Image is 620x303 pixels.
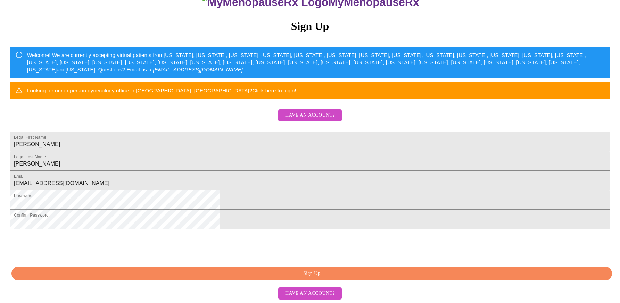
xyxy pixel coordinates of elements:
a: Have an account? [276,117,344,123]
span: Have an account? [285,289,335,298]
span: Have an account? [285,111,335,120]
div: Welcome! We are currently accepting virtual patients from [US_STATE], [US_STATE], [US_STATE], [US... [27,49,605,76]
a: Have an account? [276,290,344,296]
div: Looking for our in person gynecology office in [GEOGRAPHIC_DATA], [GEOGRAPHIC_DATA]? [27,84,296,97]
span: Sign Up [19,269,604,278]
em: [EMAIL_ADDRESS][DOMAIN_NAME] [153,67,243,73]
button: Sign Up [11,267,612,281]
button: Have an account? [278,287,342,300]
button: Have an account? [278,109,342,121]
h3: Sign Up [10,20,610,33]
a: Click here to login! [252,87,296,93]
iframe: reCAPTCHA [10,233,115,260]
